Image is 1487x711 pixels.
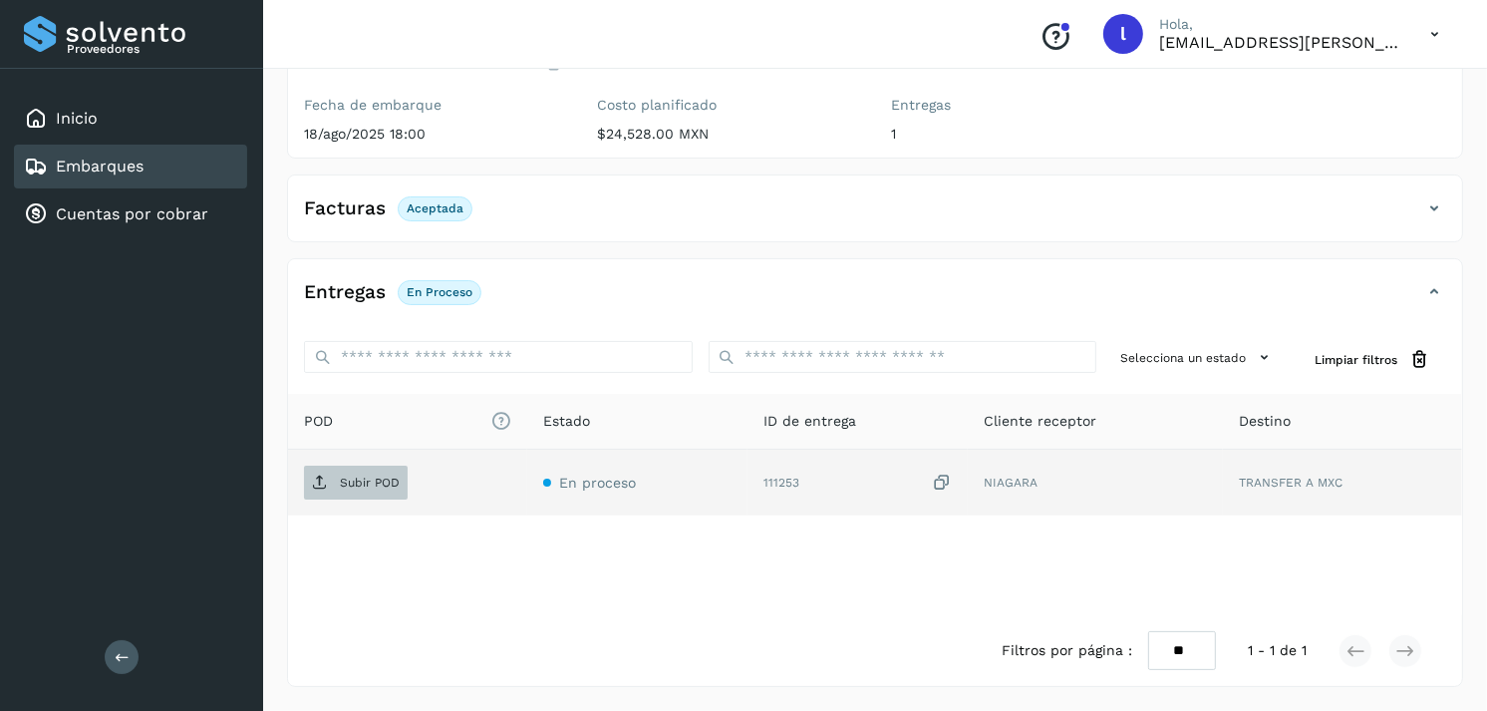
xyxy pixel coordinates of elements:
label: Fecha de embarque [304,97,566,114]
p: Aceptada [407,201,463,215]
p: Proveedores [67,42,239,56]
td: TRANSFER A MXC [1223,450,1462,516]
button: Limpiar filtros [1299,341,1446,378]
button: Subir POD [304,466,408,500]
p: $24,528.00 MXN [598,126,860,143]
div: FacturasAceptada [288,191,1462,241]
span: Cliente receptor [984,411,1096,432]
span: POD [304,411,511,432]
span: 1 - 1 de 1 [1248,640,1307,661]
h4: Entregas [304,281,386,304]
a: Inicio [56,109,98,128]
label: Costo planificado [598,97,860,114]
td: NIAGARA [968,450,1223,516]
div: Cuentas por cobrar [14,192,247,236]
p: lauraamalia.castillo@xpertal.com [1159,33,1398,52]
h4: Facturas [304,197,386,220]
span: Destino [1239,411,1291,432]
span: Filtros por página : [1002,640,1132,661]
div: Embarques [14,145,247,188]
span: Estado [543,411,590,432]
p: Hola, [1159,16,1398,33]
p: En proceso [407,285,472,299]
a: Embarques [56,157,144,176]
div: EntregasEn proceso [288,275,1462,325]
div: Inicio [14,97,247,141]
span: ID de entrega [763,411,856,432]
span: Limpiar filtros [1315,351,1397,369]
span: En proceso [559,475,636,491]
div: 111253 [763,473,952,494]
p: 1 [891,126,1153,143]
p: Subir POD [340,476,400,490]
label: Entregas [891,97,1153,114]
a: Cuentas por cobrar [56,204,208,223]
button: Selecciona un estado [1112,341,1283,374]
p: 18/ago/2025 18:00 [304,126,566,143]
